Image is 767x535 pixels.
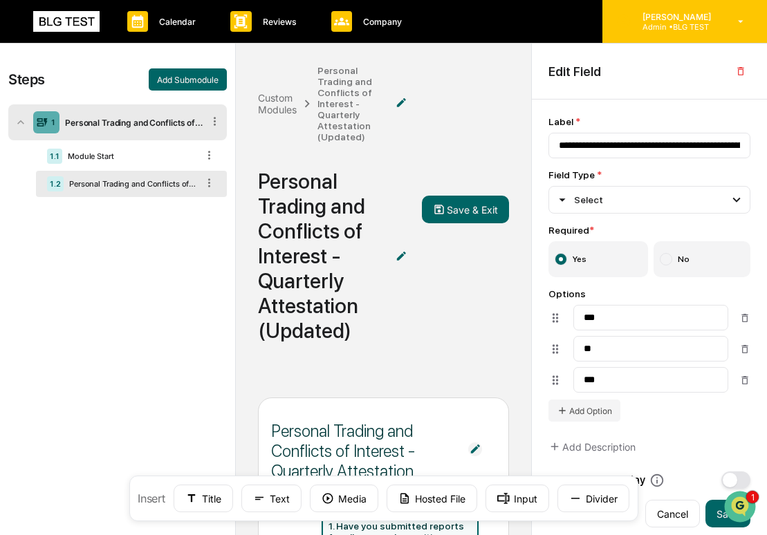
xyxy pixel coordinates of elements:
[14,284,25,295] div: 🖐️
[14,29,252,51] p: How can we help?
[8,277,95,302] a: 🖐️Preclearance
[43,188,112,199] span: [PERSON_NAME]
[14,153,93,165] div: Past conversations
[62,106,227,120] div: Start new chat
[59,118,203,128] div: Personal Trading and Conflicts of Interest - Quarterly Attestation (Copy)
[64,179,197,189] div: Personal Trading and Conflicts of Interest - Quarterly Attestation
[252,17,304,27] p: Reviews
[14,175,36,197] img: Jack Rasmussen
[129,476,638,521] div: Insert
[548,433,636,460] button: Add Description
[214,151,252,167] button: See all
[29,106,54,131] img: 8933085812038_c878075ebb4cc5468115_72.jpg
[62,120,190,131] div: We're available if you need us!
[115,225,120,236] span: •
[28,283,89,297] span: Preclearance
[8,71,45,88] div: Steps
[28,189,39,200] img: 1746055101610-c473b297-6a78-478c-a979-82029cc54cd1
[631,12,718,22] p: [PERSON_NAME]
[114,283,172,297] span: Attestations
[548,225,750,236] div: Required
[548,116,750,127] div: Label
[28,309,87,323] span: Data Lookup
[486,485,549,512] button: Input
[149,68,227,91] button: Add Submodule
[100,284,111,295] div: 🗄️
[548,241,648,277] label: Yes
[645,500,700,527] button: Cancel
[8,303,93,328] a: 🔎Data Lookup
[47,176,64,191] div: 1.2
[548,400,620,422] button: Add Option
[422,196,509,223] button: Save & Exit
[258,92,297,115] div: Custom Modules
[122,225,151,236] span: [DATE]
[51,118,55,127] div: 1
[115,188,120,199] span: •
[631,22,718,32] p: Admin • BLG TEST
[138,343,167,353] span: Pylon
[14,212,36,234] img: Cece Ferraez
[14,106,39,131] img: 1746055101610-c473b297-6a78-478c-a979-82029cc54cd1
[47,149,62,164] div: 1.1
[122,188,151,199] span: [DATE]
[258,169,380,343] div: Personal Trading and Conflicts of Interest - Quarterly Attestation (Updated)
[235,110,252,126] button: Start new chat
[387,485,477,512] button: Hosted File
[705,500,750,527] button: Save
[548,169,750,180] div: Field Type
[548,64,601,79] h2: Edit Field
[95,277,177,302] a: 🗄️Attestations
[271,421,454,481] div: Personal Trading and Conflicts of Interest - Quarterly Attestation
[555,192,603,207] div: Select
[317,65,380,142] div: Personal Trading and Conflicts of Interest - Quarterly Attestation (Updated)
[723,489,760,527] iframe: Open customer support
[43,225,112,236] span: [PERSON_NAME]
[148,17,203,27] p: Calendar
[33,11,100,32] img: logo
[548,288,750,299] div: Options
[62,151,197,161] div: Module Start
[654,241,751,277] label: No
[394,250,408,263] img: Additional Document Icon
[548,473,665,488] div: Conditional Display
[394,96,408,110] img: Additional Document Icon
[98,342,167,353] a: Powered byPylon
[14,310,25,321] div: 🔎
[468,442,482,456] img: Additional Document Icon
[310,485,378,512] button: Media
[241,485,302,512] button: Text
[352,17,409,27] p: Company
